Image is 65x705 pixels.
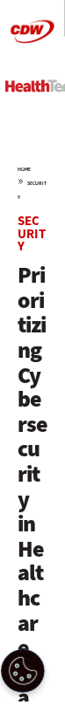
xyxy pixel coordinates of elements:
[18,167,31,174] a: Home
[1,653,45,696] button: Open Preferences
[18,213,46,257] a: Security
[18,161,47,202] div: »
[1,653,45,696] div: Cookie Settings
[18,181,47,202] a: Security
[21,145,47,159] a: Log in
[21,144,47,161] div: User menu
